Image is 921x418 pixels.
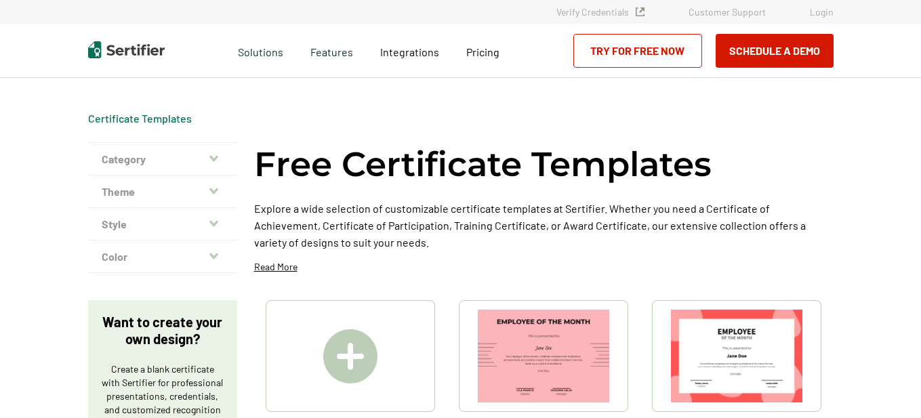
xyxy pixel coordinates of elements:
[310,42,353,59] span: Features
[88,175,237,208] button: Theme
[254,260,298,274] p: Read More
[238,42,283,59] span: Solutions
[478,310,609,402] img: Simple & Modern Employee of the Month Certificate Template
[254,200,834,251] p: Explore a wide selection of customizable certificate templates at Sertifier. Whether you need a C...
[466,45,499,58] span: Pricing
[689,6,766,18] a: Customer Support
[88,241,237,273] button: Color
[810,6,834,18] a: Login
[466,42,499,59] a: Pricing
[671,310,802,402] img: Modern & Red Employee of the Month Certificate Template
[380,45,439,58] span: Integrations
[88,112,192,125] div: Breadcrumb
[102,314,224,348] p: Want to create your own design?
[88,41,165,58] img: Sertifier | Digital Credentialing Platform
[88,208,237,241] button: Style
[556,6,644,18] a: Verify Credentials
[573,34,702,68] a: Try for Free Now
[88,143,237,175] button: Category
[380,42,439,59] a: Integrations
[88,112,192,125] a: Certificate Templates
[323,329,377,383] img: Create A Blank Certificate
[636,7,644,16] img: Verified
[254,142,712,186] h1: Free Certificate Templates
